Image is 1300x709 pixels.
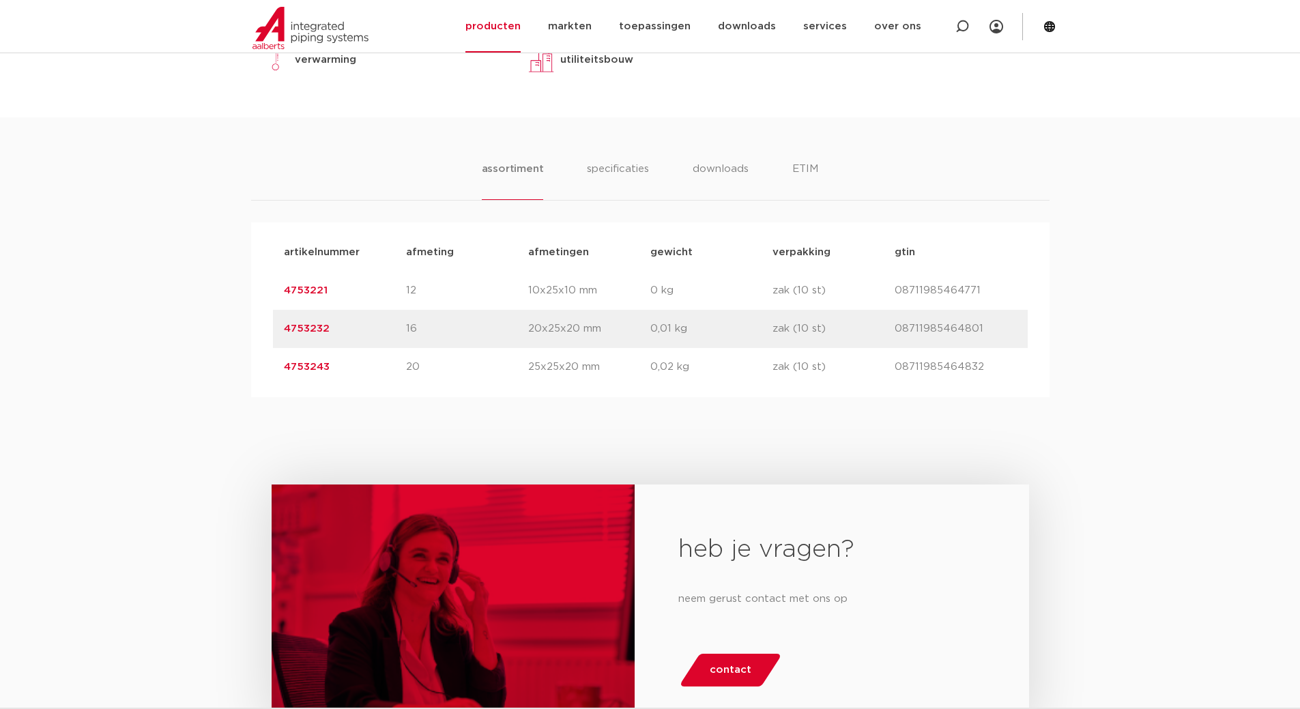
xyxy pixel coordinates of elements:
[587,161,649,200] li: specificaties
[528,283,650,299] p: 10x25x10 mm
[772,321,895,337] p: zak (10 st)
[528,46,555,74] img: utiliteitsbouw
[284,244,406,261] p: artikelnummer
[895,359,1017,375] p: 08711985464832
[693,161,749,200] li: downloads
[710,659,751,681] span: contact
[772,244,895,261] p: verpakking
[895,321,1017,337] p: 08711985464801
[650,244,772,261] p: gewicht
[262,46,289,74] img: verwarming
[295,52,356,68] p: verwarming
[895,244,1017,261] p: gtin
[678,534,985,566] h2: heb je vragen?
[284,323,330,334] a: 4753232
[406,359,528,375] p: 20
[560,52,633,68] p: utiliteitsbouw
[895,283,1017,299] p: 08711985464771
[528,244,650,261] p: afmetingen
[284,362,330,372] a: 4753243
[406,244,528,261] p: afmeting
[528,359,650,375] p: 25x25x20 mm
[284,285,328,295] a: 4753221
[650,359,772,375] p: 0,02 kg
[528,321,650,337] p: 20x25x20 mm
[678,588,985,610] p: neem gerust contact met ons op
[772,359,895,375] p: zak (10 st)
[650,283,772,299] p: 0 kg
[406,283,528,299] p: 12
[406,321,528,337] p: 16
[792,161,818,200] li: ETIM
[679,654,783,686] a: contact
[772,283,895,299] p: zak (10 st)
[650,321,772,337] p: 0,01 kg
[482,161,544,200] li: assortiment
